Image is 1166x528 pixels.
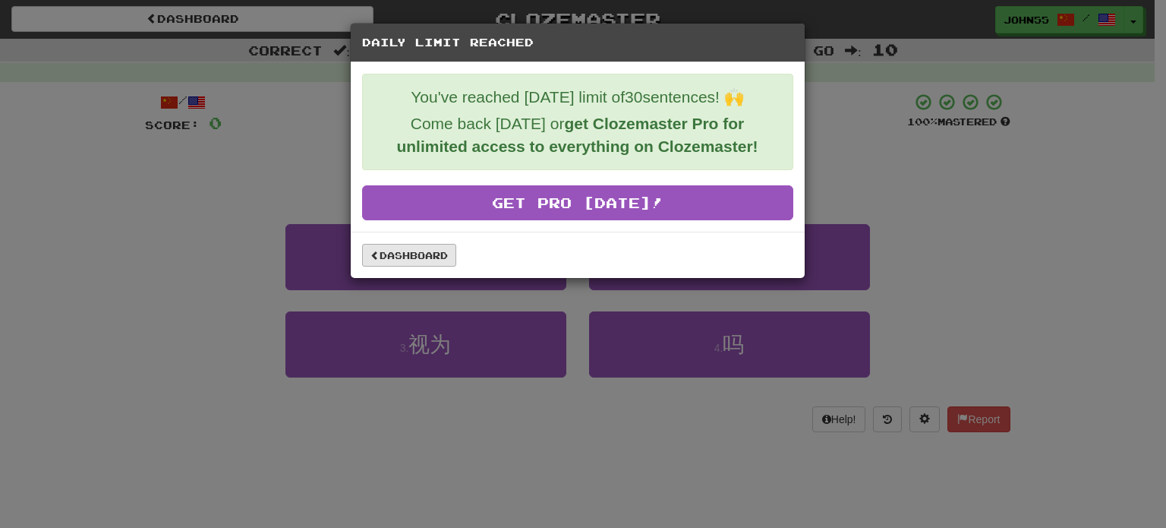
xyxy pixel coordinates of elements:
[362,185,793,220] a: Get Pro [DATE]!
[396,115,758,155] strong: get Clozemaster Pro for unlimited access to everything on Clozemaster!
[362,244,456,267] a: Dashboard
[374,112,781,158] p: Come back [DATE] or
[374,86,781,109] p: You've reached [DATE] limit of 30 sentences! 🙌
[362,35,793,50] h5: Daily Limit Reached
